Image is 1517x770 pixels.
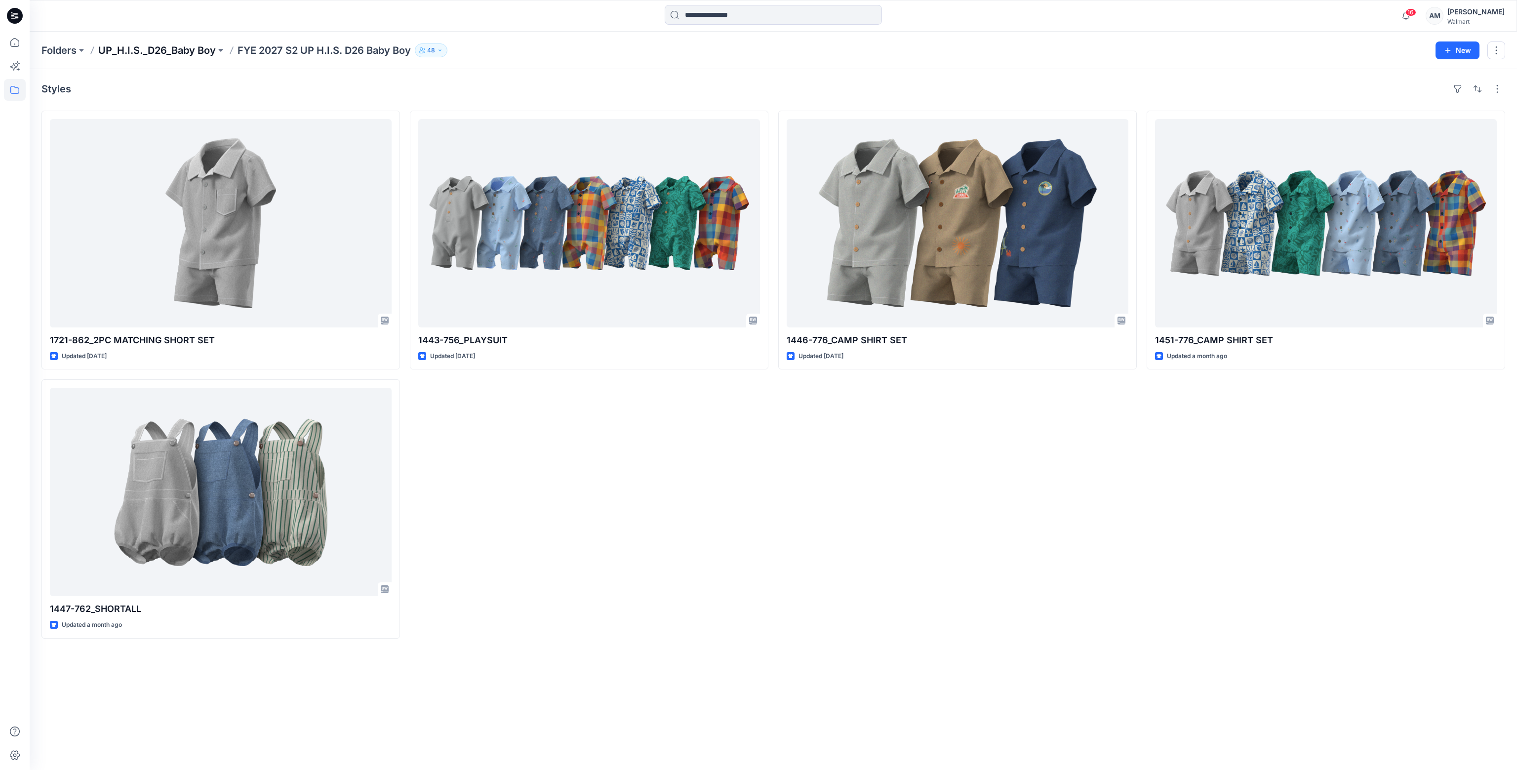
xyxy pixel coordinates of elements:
p: 1447-762_SHORTALL [50,602,392,616]
button: New [1436,41,1479,59]
p: FYE 2027 S2 UP H.I.S. D26 Baby Boy [238,43,411,57]
p: Updated a month ago [62,620,122,630]
p: Updated [DATE] [798,351,843,362]
div: Walmart [1447,18,1505,25]
a: 1446-776_CAMP SHIRT SET [787,119,1128,327]
p: 1446-776_CAMP SHIRT SET [787,333,1128,347]
a: Folders [41,43,77,57]
button: 48 [415,43,447,57]
a: UP_H.I.S._D26_Baby Boy [98,43,216,57]
p: Updated [DATE] [430,351,475,362]
p: 1451-776_CAMP SHIRT SET [1155,333,1497,347]
h4: Styles [41,83,71,95]
p: 48 [427,45,435,56]
p: Updated [DATE] [62,351,107,362]
p: 1443-756_PLAYSUIT [418,333,760,347]
a: 1721-862_2PC MATCHING SHORT SET [50,119,392,327]
a: 1443-756_PLAYSUIT [418,119,760,327]
a: 1451-776_CAMP SHIRT SET [1155,119,1497,327]
span: 16 [1405,8,1416,16]
p: Updated a month ago [1167,351,1227,362]
div: AM [1426,7,1443,25]
div: [PERSON_NAME] [1447,6,1505,18]
p: 1721-862_2PC MATCHING SHORT SET [50,333,392,347]
a: 1447-762_SHORTALL [50,388,392,596]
